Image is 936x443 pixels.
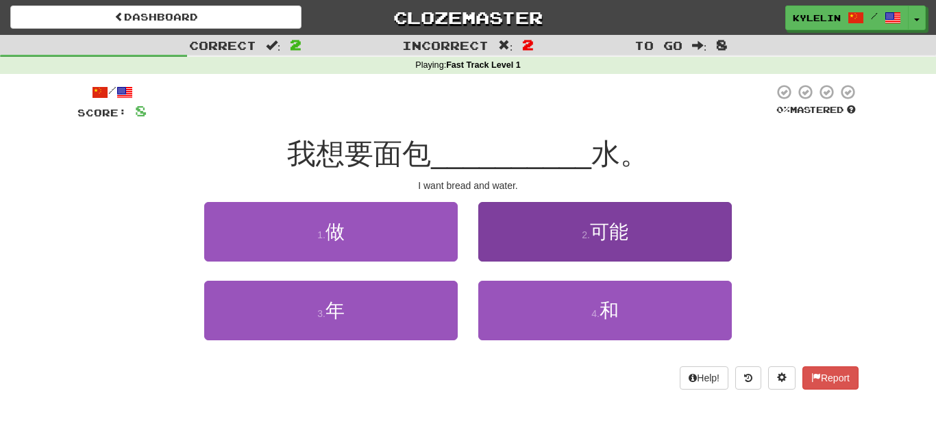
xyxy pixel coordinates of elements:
button: 2.可能 [478,202,732,262]
button: 4.和 [478,281,732,340]
span: 2 [290,36,301,53]
a: KyleLin / [785,5,909,30]
span: 2 [522,36,534,53]
small: 4 . [591,308,600,319]
span: 可能 [590,221,628,242]
span: Incorrect [402,38,489,52]
div: I want bread and water. [77,179,859,192]
span: 我想要面包 [287,138,431,170]
span: 0 % [776,104,790,115]
span: 年 [325,300,345,321]
small: 2 . [582,229,590,240]
small: 1 . [317,229,325,240]
span: 做 [325,221,345,242]
button: Report [802,366,859,390]
span: 8 [716,36,728,53]
span: 水。 [591,138,649,170]
span: 和 [600,300,619,321]
button: 1.做 [204,202,458,262]
div: / [77,84,147,101]
span: Correct [189,38,256,52]
small: 3 . [317,308,325,319]
span: 8 [135,102,147,119]
span: Score: [77,107,127,118]
button: Round history (alt+y) [735,366,761,390]
span: To go [635,38,682,52]
a: Dashboard [10,5,301,29]
span: : [266,40,281,51]
span: KyleLin [793,12,841,24]
span: __________ [431,138,591,170]
a: Clozemaster [322,5,613,29]
span: : [692,40,707,51]
button: Help! [680,366,728,390]
span: / [871,11,878,21]
div: Mastered [774,104,859,116]
strong: Fast Track Level 1 [446,60,521,70]
button: 3.年 [204,281,458,340]
span: : [498,40,513,51]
